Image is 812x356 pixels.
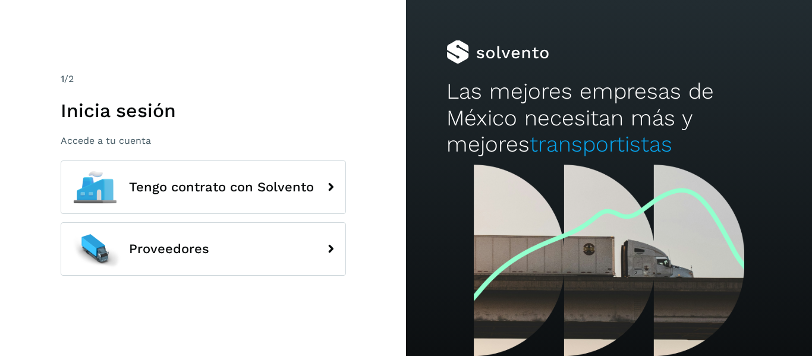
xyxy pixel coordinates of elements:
[61,222,346,276] button: Proveedores
[129,242,209,256] span: Proveedores
[61,72,346,86] div: /2
[530,131,672,157] span: transportistas
[446,78,771,157] h2: Las mejores empresas de México necesitan más y mejores
[61,135,346,146] p: Accede a tu cuenta
[61,160,346,214] button: Tengo contrato con Solvento
[129,180,314,194] span: Tengo contrato con Solvento
[61,73,64,84] span: 1
[61,99,346,122] h1: Inicia sesión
